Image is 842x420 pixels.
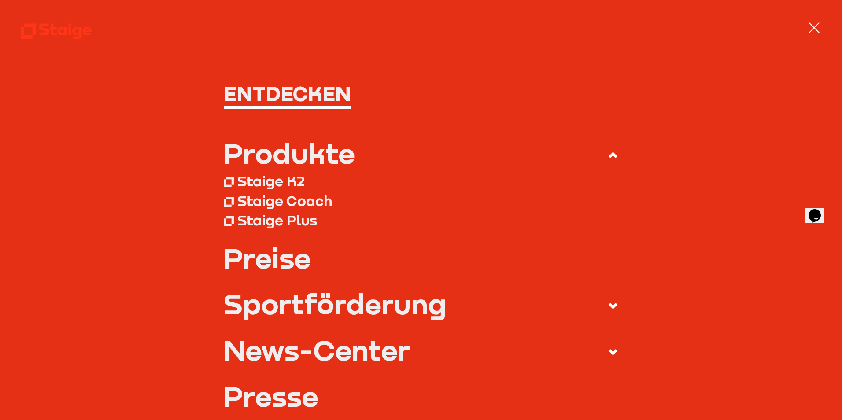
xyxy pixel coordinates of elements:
a: Preise [224,244,619,272]
div: Sportförderung [224,290,447,317]
a: Staige K2 [224,171,619,191]
a: Presse [224,382,619,410]
iframe: chat widget [805,197,833,223]
div: News-Center [224,336,410,364]
a: Staige Plus [224,210,619,230]
div: Staige Plus [237,211,317,228]
div: Staige Coach [237,192,332,209]
a: Staige Coach [224,191,619,210]
div: Staige K2 [237,172,305,189]
div: Produkte [224,139,355,167]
